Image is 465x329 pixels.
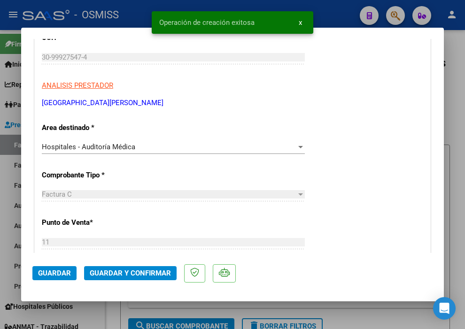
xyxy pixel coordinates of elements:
[42,98,423,108] p: [GEOGRAPHIC_DATA][PERSON_NAME]
[84,266,177,280] button: Guardar y Confirmar
[42,170,156,181] p: Comprobante Tipo *
[42,190,72,199] span: Factura C
[38,269,71,277] span: Guardar
[42,143,135,151] span: Hospitales - Auditoría Médica
[299,18,302,27] span: x
[159,18,255,27] span: Operación de creación exitosa
[291,14,310,31] button: x
[32,266,77,280] button: Guardar
[42,122,156,133] p: Area destinado *
[42,217,156,228] p: Punto de Venta
[90,269,171,277] span: Guardar y Confirmar
[433,297,456,320] div: Open Intercom Messenger
[42,81,113,90] span: ANALISIS PRESTADOR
